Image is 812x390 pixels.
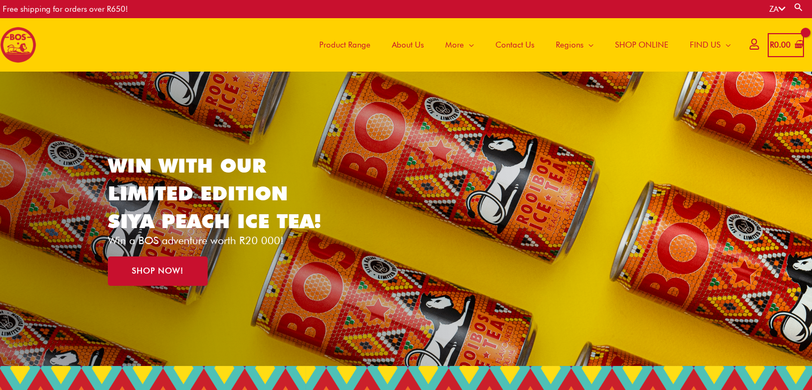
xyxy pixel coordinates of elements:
a: More [435,18,485,72]
span: Regions [556,29,584,61]
a: Product Range [309,18,381,72]
span: FIND US [690,29,721,61]
bdi: 0.00 [770,40,791,50]
span: About Us [392,29,424,61]
span: R [770,40,774,50]
span: More [445,29,464,61]
a: ZA [769,4,785,14]
a: Regions [545,18,604,72]
a: SHOP NOW! [108,256,208,286]
a: Search button [793,2,804,12]
a: View Shopping Cart, empty [768,33,804,57]
span: Product Range [319,29,370,61]
p: Win a BOS adventure worth R20 000! [108,235,338,246]
a: About Us [381,18,435,72]
span: Contact Us [495,29,534,61]
a: Contact Us [485,18,545,72]
a: SHOP ONLINE [604,18,679,72]
span: SHOP NOW! [132,267,184,275]
span: SHOP ONLINE [615,29,668,61]
nav: Site Navigation [301,18,742,72]
a: WIN WITH OUR LIMITED EDITION SIYA PEACH ICE TEA! [108,153,321,233]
